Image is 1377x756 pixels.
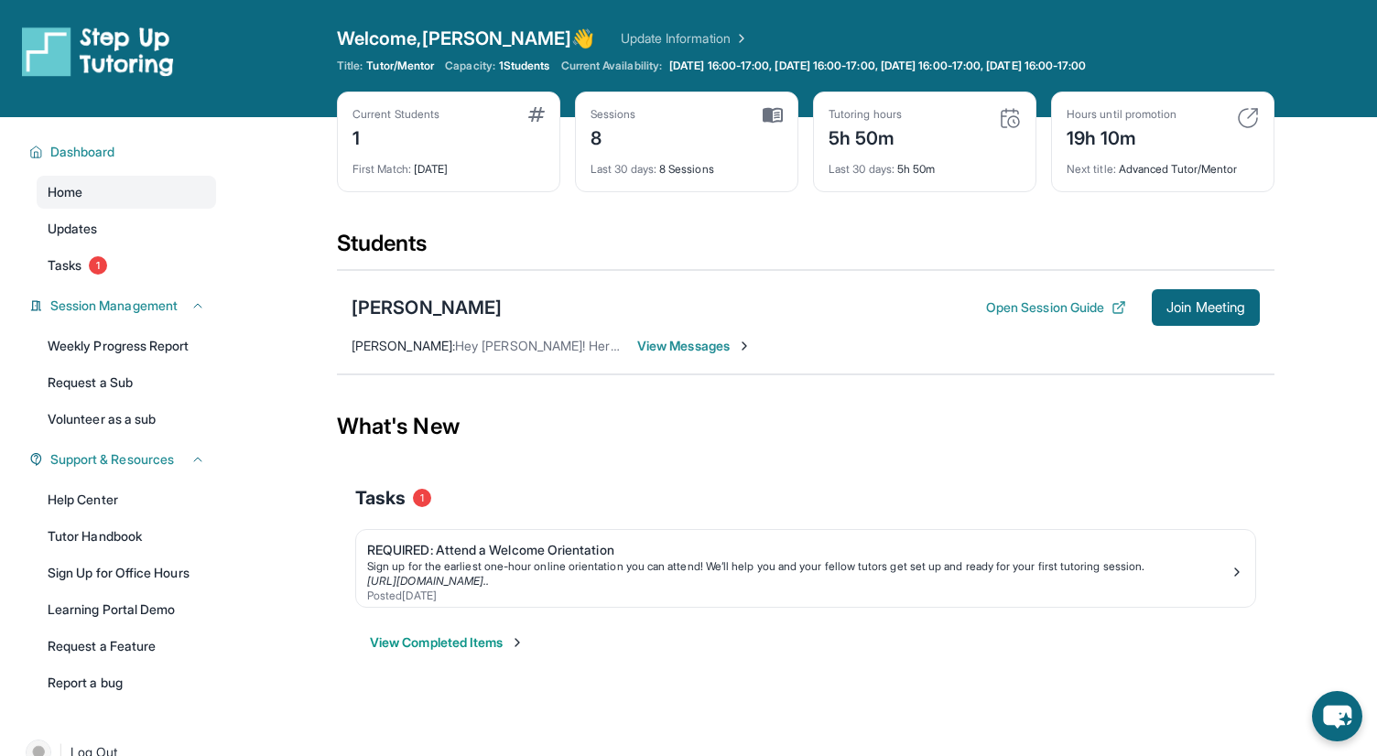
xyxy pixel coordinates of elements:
[986,298,1126,317] button: Open Session Guide
[829,122,902,151] div: 5h 50m
[352,107,439,122] div: Current Students
[352,151,545,177] div: [DATE]
[763,107,783,124] img: card
[352,295,502,320] div: [PERSON_NAME]
[1067,122,1176,151] div: 19h 10m
[37,403,216,436] a: Volunteer as a sub
[43,297,205,315] button: Session Management
[591,122,636,151] div: 8
[355,485,406,511] span: Tasks
[413,489,431,507] span: 1
[37,630,216,663] a: Request a Feature
[367,574,489,588] a: [URL][DOMAIN_NAME]..
[829,162,895,176] span: Last 30 days :
[37,483,216,516] a: Help Center
[445,59,495,73] span: Capacity:
[1312,691,1362,741] button: chat-button
[337,59,363,73] span: Title:
[591,162,656,176] span: Last 30 days :
[366,59,434,73] span: Tutor/Mentor
[528,107,545,122] img: card
[367,589,1230,603] div: Posted [DATE]
[337,229,1274,269] div: Students
[829,151,1021,177] div: 5h 50m
[499,59,550,73] span: 1 Students
[48,256,81,275] span: Tasks
[367,541,1230,559] div: REQUIRED: Attend a Welcome Orientation
[337,386,1274,467] div: What's New
[37,556,216,589] a: Sign Up for Office Hours
[50,450,174,469] span: Support & Resources
[1067,107,1176,122] div: Hours until promotion
[337,26,595,51] span: Welcome, [PERSON_NAME] 👋
[37,176,216,209] a: Home
[669,59,1086,73] span: [DATE] 16:00-17:00, [DATE] 16:00-17:00, [DATE] 16:00-17:00, [DATE] 16:00-17:00
[367,559,1230,574] div: Sign up for the earliest one-hour online orientation you can attend! We’ll help you and your fell...
[43,450,205,469] button: Support & Resources
[1237,107,1259,129] img: card
[737,339,752,353] img: Chevron-Right
[1067,151,1259,177] div: Advanced Tutor/Mentor
[1067,162,1116,176] span: Next title :
[37,249,216,282] a: Tasks1
[370,633,525,652] button: View Completed Items
[48,220,98,238] span: Updates
[352,338,455,353] span: [PERSON_NAME] :
[1152,289,1260,326] button: Join Meeting
[356,530,1255,607] a: REQUIRED: Attend a Welcome OrientationSign up for the earliest one-hour online orientation you ca...
[50,143,115,161] span: Dashboard
[591,151,783,177] div: 8 Sessions
[22,26,174,77] img: logo
[48,183,82,201] span: Home
[37,212,216,245] a: Updates
[37,593,216,626] a: Learning Portal Demo
[1166,302,1245,313] span: Join Meeting
[352,122,439,151] div: 1
[666,59,1090,73] a: [DATE] 16:00-17:00, [DATE] 16:00-17:00, [DATE] 16:00-17:00, [DATE] 16:00-17:00
[829,107,902,122] div: Tutoring hours
[637,337,752,355] span: View Messages
[37,329,216,362] a: Weekly Progress Report
[731,29,749,48] img: Chevron Right
[37,666,216,699] a: Report a bug
[43,143,205,161] button: Dashboard
[37,366,216,399] a: Request a Sub
[561,59,662,73] span: Current Availability:
[37,520,216,553] a: Tutor Handbook
[50,297,178,315] span: Session Management
[621,29,749,48] a: Update Information
[999,107,1021,129] img: card
[591,107,636,122] div: Sessions
[89,256,107,275] span: 1
[352,162,411,176] span: First Match :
